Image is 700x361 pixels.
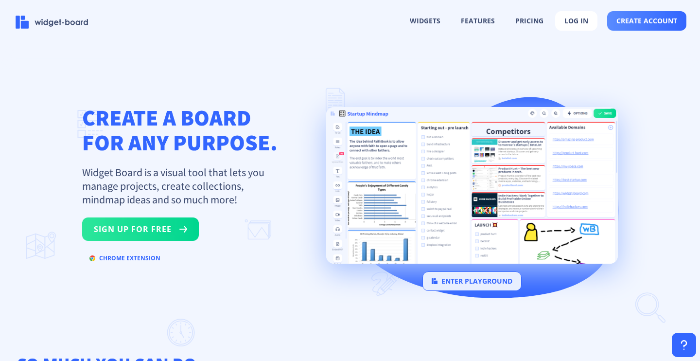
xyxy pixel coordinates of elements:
[16,16,88,29] img: logo-name.svg
[89,255,95,261] img: chrome.svg
[422,271,522,291] button: enter playground
[82,165,277,206] p: Widget Board is a visual tool that lets you manage projects, create collections, mindmap ideas an...
[432,278,437,284] img: logo.svg
[82,105,278,155] h1: CREATE A BOARD FOR ANY PURPOSE.
[401,12,449,30] button: widgets
[452,12,504,30] button: features
[82,251,168,266] button: chrome extension
[607,11,686,31] button: create account
[616,17,677,25] span: create account
[82,256,168,265] a: chrome extension
[82,217,199,241] button: sign up for free
[507,12,552,30] button: pricing
[555,11,597,31] button: log in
